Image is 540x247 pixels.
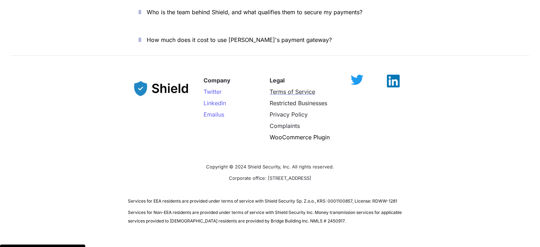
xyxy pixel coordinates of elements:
[204,111,218,118] span: Email
[128,29,412,51] button: How much does it cost to use [PERSON_NAME]'s payment gateway?
[229,175,311,181] span: Corporate office: [STREET_ADDRESS]
[147,36,332,43] span: How much does it cost to use [PERSON_NAME]'s payment gateway?
[270,122,300,129] a: Complaints
[270,100,327,107] a: Restricted Businesses
[218,111,224,118] span: us
[270,111,308,118] a: Privacy Policy
[128,210,403,224] span: Services for Non-EEA residents are provided under terms of service with Shield Security Inc. Mone...
[204,88,222,95] a: Twitter
[270,134,330,141] a: WooCommerce Plugin
[204,77,231,84] strong: Company
[147,9,362,16] span: Who is the team behind Shield, and what qualifies them to secure my payments?
[206,164,334,170] span: Copyright © 2024 Shield Security, Inc. All rights reserved.
[270,88,315,95] a: Terms of Service
[128,198,397,204] span: Services for EEA residents are provided under terms of service with Shield Security Sp. Z.o.o., K...
[128,1,412,23] button: Who is the team behind Shield, and what qualifies them to secure my payments?
[270,77,285,84] strong: Legal
[204,111,224,118] a: Emailus
[204,100,226,107] a: LinkedIn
